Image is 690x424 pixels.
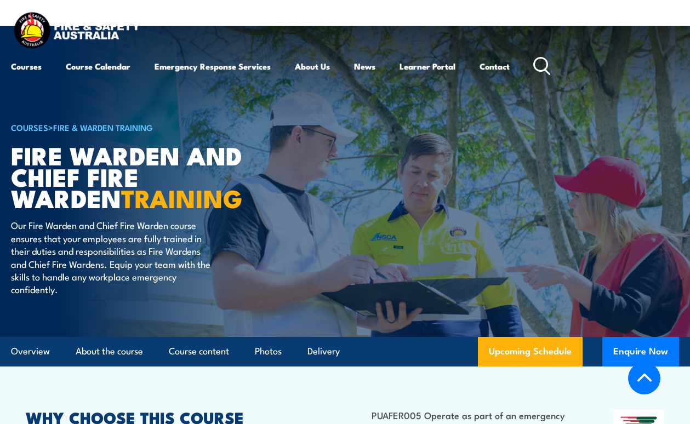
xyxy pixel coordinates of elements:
a: Fire & Warden Training [53,121,153,133]
a: About Us [295,53,330,79]
a: Learner Portal [400,53,455,79]
a: Course content [169,337,229,366]
a: Photos [255,337,282,366]
h6: > [11,121,282,134]
a: COURSES [11,121,48,133]
strong: TRAINING [121,179,243,216]
a: News [354,53,375,79]
a: Upcoming Schedule [478,337,583,366]
a: Delivery [307,337,340,366]
button: Enquire Now [602,337,679,366]
a: Contact [480,53,510,79]
p: Our Fire Warden and Chief Fire Warden course ensures that your employees are fully trained in the... [11,219,211,295]
a: Courses [11,53,42,79]
a: Course Calendar [66,53,130,79]
a: Overview [11,337,50,366]
a: About the course [76,337,143,366]
h2: WHY CHOOSE THIS COURSE [26,410,303,424]
h1: Fire Warden and Chief Fire Warden [11,144,282,208]
a: Emergency Response Services [155,53,271,79]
